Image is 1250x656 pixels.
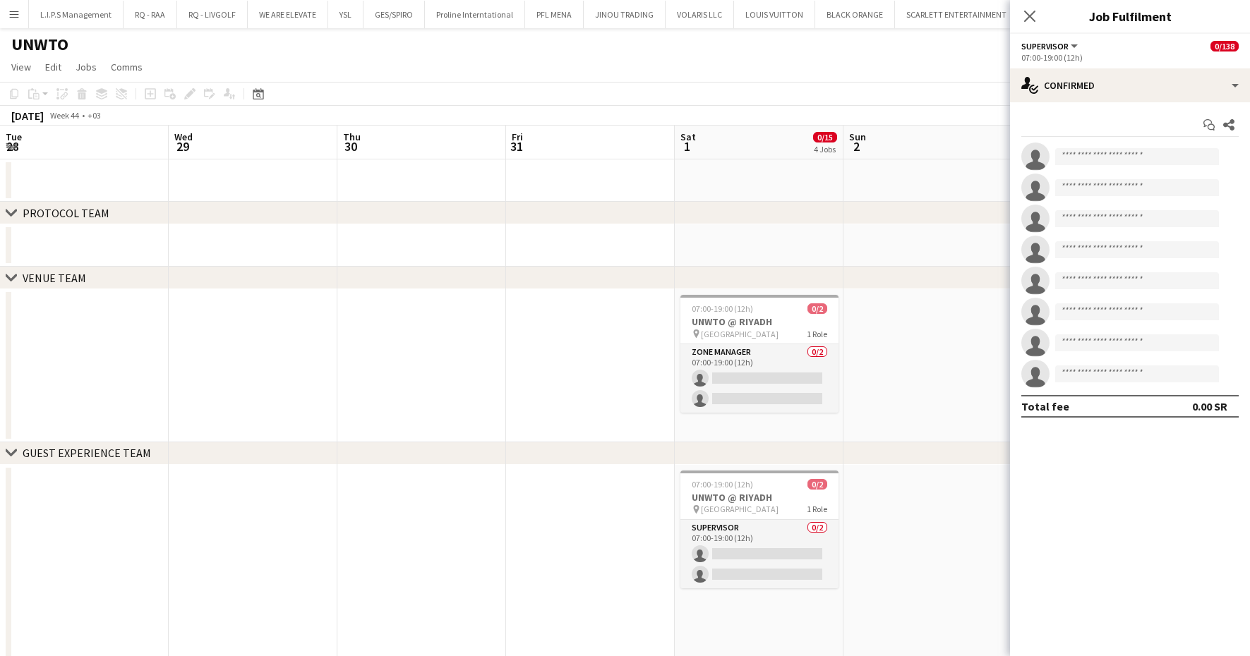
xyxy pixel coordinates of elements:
[680,130,696,143] span: Sat
[76,61,97,73] span: Jobs
[701,329,779,339] span: [GEOGRAPHIC_DATA]
[248,1,328,28] button: WE ARE ELEVATE
[47,110,82,121] span: Week 44
[1192,399,1227,413] div: 0.00 SR
[525,1,584,28] button: PFL MENA
[363,1,425,28] button: GES/SPIRO
[23,446,151,460] div: GUEST EXPERIENCE TEAM
[88,110,101,121] div: +03
[1010,68,1250,102] div: Confirmed
[40,58,67,76] a: Edit
[680,315,839,328] h3: UNWTO @ RIYADH
[11,61,31,73] span: View
[172,138,193,154] span: 29
[1021,399,1069,413] div: Total fee
[23,206,109,220] div: PROTOCOL TEAM
[678,138,696,154] span: 1
[701,504,779,514] span: [GEOGRAPHIC_DATA]
[177,1,248,28] button: RQ - LIVGOLF
[6,58,37,76] a: View
[11,34,68,55] h1: UNWTO
[734,1,815,28] button: LOUIS VUITTON
[1010,7,1250,25] h3: Job Fulfilment
[692,303,753,314] span: 07:00-19:00 (12h)
[680,491,839,504] h3: UNWTO @ RIYADH
[813,132,837,142] span: 0/15
[584,1,666,28] button: JINOU TRADING
[807,504,827,514] span: 1 Role
[124,1,177,28] button: RQ - RAA
[815,1,895,28] button: BLACK ORANGE
[849,130,866,143] span: Sun
[111,61,143,73] span: Comms
[4,138,22,154] span: 28
[807,329,827,339] span: 1 Role
[45,61,61,73] span: Edit
[105,58,148,76] a: Comms
[680,295,839,413] app-job-card: 07:00-19:00 (12h)0/2UNWTO @ RIYADH [GEOGRAPHIC_DATA]1 RoleZone manager0/207:00-19:00 (12h)
[847,138,866,154] span: 2
[895,1,1018,28] button: SCARLETT ENTERTAINMENT
[70,58,102,76] a: Jobs
[425,1,525,28] button: Proline Interntational
[1021,52,1239,63] div: 07:00-19:00 (12h)
[814,144,836,154] div: 4 Jobs
[1210,41,1239,51] span: 0/138
[666,1,734,28] button: VOLARIS LLC
[807,303,827,314] span: 0/2
[510,138,523,154] span: 31
[11,109,44,123] div: [DATE]
[680,520,839,588] app-card-role: Supervisor0/207:00-19:00 (12h)
[1021,41,1080,51] button: Supervisor
[1021,41,1069,51] span: Supervisor
[328,1,363,28] button: YSL
[512,130,523,143] span: Fri
[23,271,86,285] div: VENUE TEAM
[807,479,827,490] span: 0/2
[680,470,839,588] app-job-card: 07:00-19:00 (12h)0/2UNWTO @ RIYADH [GEOGRAPHIC_DATA]1 RoleSupervisor0/207:00-19:00 (12h)
[341,138,361,154] span: 30
[343,130,361,143] span: Thu
[174,130,193,143] span: Wed
[29,1,124,28] button: L.I.P.S Management
[6,130,22,143] span: Tue
[680,344,839,413] app-card-role: Zone manager0/207:00-19:00 (12h)
[692,479,753,490] span: 07:00-19:00 (12h)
